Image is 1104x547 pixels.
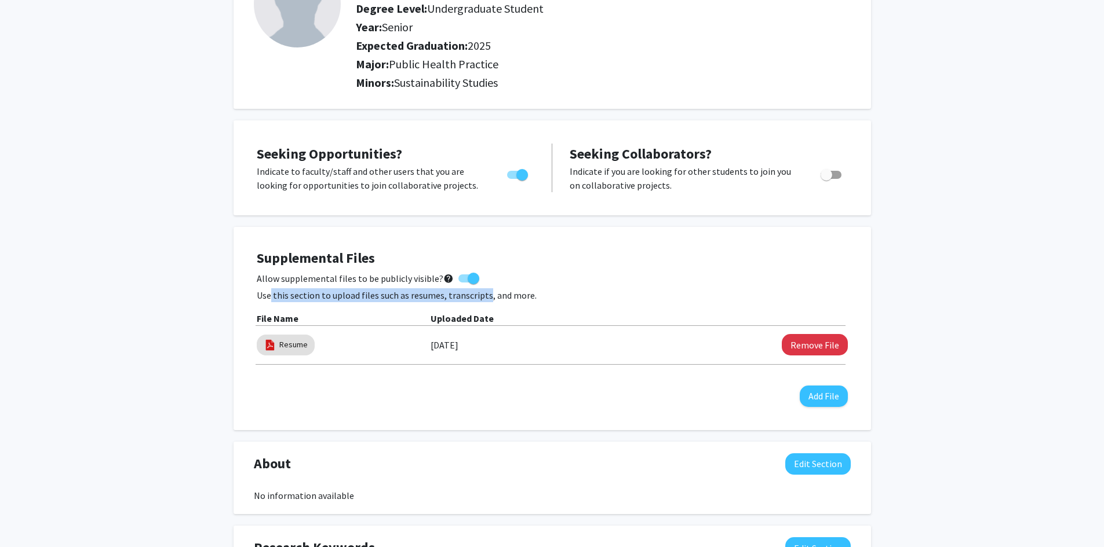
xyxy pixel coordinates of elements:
[443,271,454,285] mat-icon: help
[257,271,454,285] span: Allow supplemental files to be publicly visible?
[257,164,485,192] p: Indicate to faculty/staff and other users that you are looking for opportunities to join collabor...
[356,76,850,90] h2: Minors:
[570,145,712,163] span: Seeking Collaborators?
[257,250,848,267] h4: Supplemental Files
[382,20,413,34] span: Senior
[394,75,498,90] span: Sustainability Studies
[816,164,848,182] div: Toggle
[431,313,494,324] b: Uploaded Date
[356,57,850,71] h2: Major:
[782,334,848,355] button: Remove Resume File
[9,495,49,538] iframe: Chat
[468,38,491,53] span: 2025
[785,453,851,475] button: Edit About
[389,57,498,71] span: Public Health Practice
[356,39,770,53] h2: Expected Graduation:
[570,164,799,192] p: Indicate if you are looking for other students to join you on collaborative projects.
[264,339,276,351] img: pdf_icon.png
[502,164,534,182] div: Toggle
[356,20,770,34] h2: Year:
[279,339,308,351] a: Resume
[257,313,298,324] b: File Name
[257,145,402,163] span: Seeking Opportunities?
[254,489,851,502] div: No information available
[356,2,770,16] h2: Degree Level:
[800,386,848,407] button: Add File
[431,335,458,355] label: [DATE]
[257,288,848,302] p: Use this section to upload files such as resumes, transcripts, and more.
[427,1,544,16] span: Undergraduate Student
[254,453,291,474] span: About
